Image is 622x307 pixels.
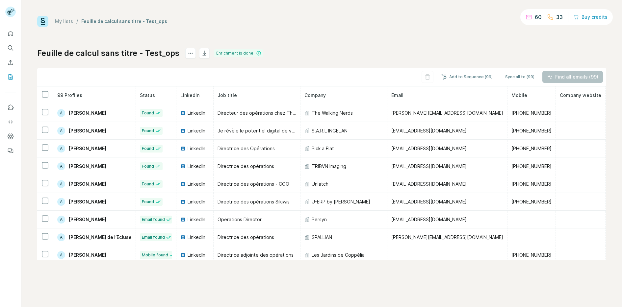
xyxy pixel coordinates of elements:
a: My lists [55,18,73,24]
span: [PERSON_NAME] [68,110,106,116]
span: LinkedIn [188,181,205,187]
button: Use Surfe API [5,116,16,128]
span: Directrice adjointe des opérations [218,252,294,258]
div: A [57,109,65,117]
span: LinkedIn [188,145,205,152]
span: LinkedIn [188,199,205,205]
img: LinkedIn logo [180,199,186,204]
button: Enrich CSV [5,57,16,68]
span: Pick a Flat [312,145,334,152]
span: [PERSON_NAME] [68,181,106,187]
span: LinkedIn [188,163,205,170]
img: LinkedIn logo [180,181,186,187]
span: Job title [218,92,237,98]
span: LinkedIn [188,234,205,241]
img: LinkedIn logo [180,217,186,222]
span: [EMAIL_ADDRESS][DOMAIN_NAME] [391,217,467,222]
img: LinkedIn logo [180,164,186,169]
span: Found [142,128,154,134]
span: LinkedIn [188,216,205,223]
div: A [57,216,65,224]
button: Search [5,42,16,54]
button: My lists [5,71,16,83]
button: actions [185,48,196,59]
span: [EMAIL_ADDRESS][DOMAIN_NAME] [391,163,467,169]
span: Sync all to (99) [505,74,534,80]
div: A [57,251,65,259]
span: Found [142,181,154,187]
button: Dashboard [5,130,16,142]
button: Add to Sequence (99) [437,72,497,82]
span: [PHONE_NUMBER] [511,181,552,187]
span: [PHONE_NUMBER] [511,146,552,151]
span: Persyn [312,216,327,223]
span: Company [304,92,326,98]
span: [PHONE_NUMBER] [511,163,552,169]
span: [EMAIL_ADDRESS][DOMAIN_NAME] [391,146,467,151]
span: TRIBVN Imaging [312,163,346,170]
span: Directrice des opérations [218,163,274,169]
span: Status [140,92,155,98]
span: Les Jardins de Coppélia [312,252,365,258]
span: [PERSON_NAME] [68,216,106,223]
div: Feuille de calcul sans titre - Test_ops [81,18,167,25]
li: / [76,18,78,25]
button: Feedback [5,145,16,157]
span: Found [142,110,154,116]
span: Found [142,163,154,169]
p: 60 [535,13,542,21]
span: [EMAIL_ADDRESS][DOMAIN_NAME] [391,128,467,133]
div: A [57,233,65,241]
div: Enrichment is done [214,49,263,57]
p: 33 [556,13,563,21]
img: LinkedIn logo [180,235,186,240]
span: [EMAIL_ADDRESS][DOMAIN_NAME] [391,199,467,204]
span: Email found [142,234,165,240]
span: Unlatch [312,181,328,187]
div: A [57,162,65,170]
span: [EMAIL_ADDRESS][DOMAIN_NAME] [391,181,467,187]
span: [PERSON_NAME] [68,199,106,205]
span: Directrice des Opérations [218,146,275,151]
span: Found [142,199,154,205]
span: [PERSON_NAME] [68,252,106,258]
button: Sync all to (99) [501,72,539,82]
span: [PERSON_NAME][EMAIL_ADDRESS][DOMAIN_NAME] [391,234,503,240]
span: LinkedIn [188,110,205,116]
h1: Feuille de calcul sans titre - Test_ops [37,48,179,59]
span: LinkedIn [180,92,199,98]
button: Buy credits [574,12,608,22]
span: The Walking Nerds [312,110,353,116]
span: 99 Profiles [57,92,82,98]
span: [PHONE_NUMBER] [511,252,552,258]
span: U-ERP by [PERSON_NAME] [312,199,370,205]
div: A [57,127,65,135]
img: Surfe Logo [37,16,48,27]
button: Use Surfe on LinkedIn [5,102,16,113]
span: Mobile [511,92,527,98]
span: Found [142,146,154,152]
span: [PERSON_NAME][EMAIL_ADDRESS][DOMAIN_NAME] [391,110,503,116]
img: LinkedIn logo [180,128,186,133]
span: LinkedIn [188,252,205,258]
img: LinkedIn logo [180,252,186,258]
span: Je révèle le potentiel digital de votre organisation 🤍 [218,128,337,133]
img: LinkedIn logo [180,110,186,116]
span: Email [391,92,403,98]
div: A [57,180,65,188]
span: S.A.R.L INGELAN [312,128,348,134]
span: Company website [560,92,601,98]
span: [PHONE_NUMBER] [511,199,552,204]
span: Operations Director [218,217,262,222]
span: Email found [142,217,165,223]
span: Directrice des opérations - COO [218,181,289,187]
span: SPALLIAN [312,234,332,241]
span: [PHONE_NUMBER] [511,128,552,133]
div: A [57,198,65,206]
span: [PERSON_NAME] [68,163,106,170]
span: [PERSON_NAME] [68,128,106,134]
span: Directrice des opérations Sikiwis [218,199,290,204]
button: Quick start [5,28,16,39]
span: [PERSON_NAME] de l’Ecluse [68,234,132,241]
span: Directrice des opérations [218,234,274,240]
